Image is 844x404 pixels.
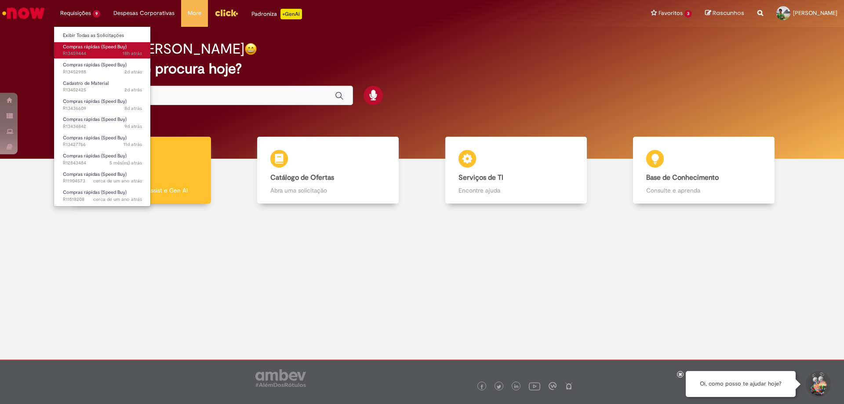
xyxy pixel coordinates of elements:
span: R13459444 [63,50,142,57]
time: 24/03/2025 10:55:47 [109,160,142,166]
time: 19/08/2025 10:46:47 [124,141,142,148]
span: cerca de um ano atrás [93,196,142,203]
img: logo_footer_facebook.png [480,385,484,389]
span: R13427766 [63,141,142,148]
span: Compras rápidas (Speed Buy) [63,153,127,159]
span: Requisições [60,9,91,18]
span: Compras rápidas (Speed Buy) [63,171,127,178]
span: [PERSON_NAME] [793,9,837,17]
a: Aberto R11518208 : Compras rápidas (Speed Buy) [54,188,151,204]
a: Aberto R12843484 : Compras rápidas (Speed Buy) [54,151,151,167]
span: R13452425 [63,87,142,94]
span: Compras rápidas (Speed Buy) [63,116,127,123]
span: R11518208 [63,196,142,203]
time: 28/08/2025 17:10:56 [123,50,142,57]
span: 18h atrás [123,50,142,57]
a: Rascunhos [705,9,744,18]
span: R13452988 [63,69,142,76]
span: Compras rápidas (Speed Buy) [63,62,127,68]
span: 8d atrás [124,105,142,112]
time: 21/08/2025 14:31:04 [124,105,142,112]
img: logo_footer_youtube.png [529,380,540,392]
time: 21/08/2025 09:16:59 [124,123,142,130]
span: 5 mês(es) atrás [109,160,142,166]
p: Abra uma solicitação [270,186,386,195]
span: R12843484 [63,160,142,167]
span: Compras rápidas (Speed Buy) [63,44,127,50]
span: 9 [93,10,100,18]
span: 9d atrás [124,123,142,130]
a: Serviços de TI Encontre ajuda [422,137,610,204]
img: logo_footer_naosei.png [565,382,573,390]
time: 16/05/2024 11:07:05 [93,196,142,203]
div: Padroniza [251,9,302,19]
span: Compras rápidas (Speed Buy) [63,98,127,105]
span: Despesas Corporativas [113,9,175,18]
img: click_logo_yellow_360x200.png [215,6,238,19]
a: Aberto R13434842 : Compras rápidas (Speed Buy) [54,115,151,131]
time: 27/08/2025 13:26:54 [124,87,142,93]
a: Aberto R13459444 : Compras rápidas (Speed Buy) [54,42,151,58]
span: cerca de um ano atrás [93,178,142,184]
span: R13436609 [63,105,142,112]
b: Catálogo de Ofertas [270,173,334,182]
span: 3 [684,10,692,18]
span: Compras rápidas (Speed Buy) [63,135,127,141]
a: Tirar dúvidas Tirar dúvidas com Lupi Assist e Gen Ai [46,137,234,204]
span: Favoritos [658,9,683,18]
div: Oi, como posso te ajudar hoje? [686,371,796,397]
a: Aberto R11904573 : Compras rápidas (Speed Buy) [54,170,151,186]
img: happy-face.png [244,43,257,55]
a: Catálogo de Ofertas Abra uma solicitação [234,137,422,204]
h2: Bom dia, [PERSON_NAME] [76,41,244,57]
img: logo_footer_workplace.png [549,382,557,390]
a: Aberto R13452988 : Compras rápidas (Speed Buy) [54,60,151,76]
span: R13434842 [63,123,142,130]
span: R11904573 [63,178,142,185]
p: +GenAi [280,9,302,19]
a: Aberto R13427766 : Compras rápidas (Speed Buy) [54,133,151,149]
button: Iniciar Conversa de Suporte [804,371,831,397]
b: Serviços de TI [458,173,503,182]
img: logo_footer_linkedin.png [514,384,519,389]
h2: O que você procura hoje? [76,61,768,76]
span: More [188,9,201,18]
a: Aberto R13436609 : Compras rápidas (Speed Buy) [54,97,151,113]
span: Cadastro de Material [63,80,109,87]
img: ServiceNow [1,4,46,22]
p: Encontre ajuda [458,186,574,195]
time: 20/08/2024 10:33:03 [93,178,142,184]
img: logo_footer_ambev_rotulo_gray.png [255,369,306,387]
time: 27/08/2025 15:04:30 [124,69,142,75]
img: logo_footer_twitter.png [497,385,501,389]
span: Rascunhos [713,9,744,17]
a: Base de Conhecimento Consulte e aprenda [610,137,798,204]
b: Base de Conhecimento [646,173,719,182]
ul: Requisições [54,26,151,207]
span: 2d atrás [124,87,142,93]
a: Exibir Todas as Solicitações [54,31,151,40]
span: 2d atrás [124,69,142,75]
span: Compras rápidas (Speed Buy) [63,189,127,196]
span: 11d atrás [124,141,142,148]
a: Aberto R13452425 : Cadastro de Material [54,79,151,95]
p: Consulte e aprenda [646,186,761,195]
